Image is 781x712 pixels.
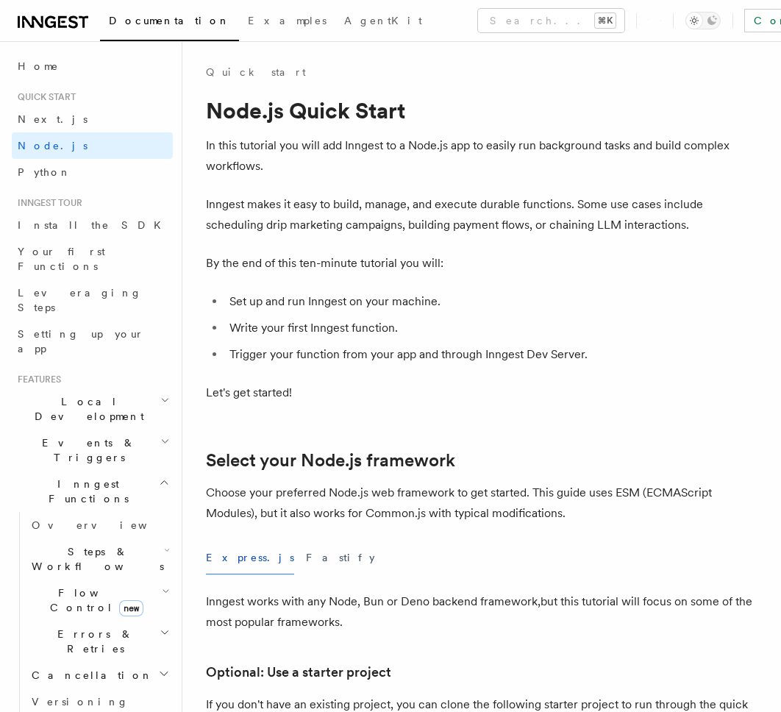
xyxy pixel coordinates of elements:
span: Examples [248,15,327,26]
a: Select your Node.js framework [206,450,455,471]
span: Inngest Functions [12,477,159,506]
p: By the end of this ten-minute tutorial you will: [206,253,757,274]
a: Leveraging Steps [12,280,173,321]
button: Local Development [12,388,173,430]
a: Your first Functions [12,238,173,280]
span: Overview [32,519,183,531]
a: Optional: Use a starter project [206,662,391,683]
a: Examples [239,4,335,40]
span: Events & Triggers [12,435,160,465]
p: In this tutorial you will add Inngest to a Node.js app to easily run background tasks and build c... [206,135,757,177]
button: Toggle dark mode [685,12,721,29]
a: Overview [26,512,173,538]
a: Python [12,159,173,185]
span: Errors & Retries [26,627,160,656]
li: Write your first Inngest function. [225,318,757,338]
a: Next.js [12,106,173,132]
h1: Node.js Quick Start [206,97,757,124]
span: Leveraging Steps [18,287,142,313]
span: Setting up your app [18,328,144,355]
span: Local Development [12,394,160,424]
button: Events & Triggers [12,430,173,471]
span: Features [12,374,61,385]
p: Choose your preferred Node.js web framework to get started. This guide uses ESM (ECMAScript Modul... [206,483,757,524]
a: Node.js [12,132,173,159]
li: Set up and run Inngest on your machine. [225,291,757,312]
span: Python [18,166,71,178]
span: AgentKit [344,15,422,26]
span: Your first Functions [18,246,105,272]
span: Inngest tour [12,197,82,209]
span: Home [18,59,59,74]
span: Cancellation [26,668,153,683]
a: Home [12,53,173,79]
button: Errors & Retries [26,621,173,662]
li: Trigger your function from your app and through Inngest Dev Server. [225,344,757,365]
span: Steps & Workflows [26,544,164,574]
a: Install the SDK [12,212,173,238]
span: Next.js [18,113,88,125]
span: Versioning [32,696,129,708]
p: Let's get started! [206,382,757,403]
span: Node.js [18,140,88,152]
a: Quick start [206,65,306,79]
span: Install the SDK [18,219,170,231]
a: AgentKit [335,4,431,40]
a: Documentation [100,4,239,41]
button: Inngest Functions [12,471,173,512]
span: Quick start [12,91,76,103]
span: new [119,600,143,616]
p: Inngest works with any Node, Bun or Deno backend framework,but this tutorial will focus on some o... [206,591,757,633]
button: Cancellation [26,662,173,688]
button: Fastify [306,541,375,574]
span: Documentation [109,15,230,26]
kbd: ⌘K [595,13,616,28]
button: Flow Controlnew [26,580,173,621]
p: Inngest makes it easy to build, manage, and execute durable functions. Some use cases include sch... [206,194,757,235]
button: Search...⌘K [478,9,624,32]
a: Setting up your app [12,321,173,362]
button: Express.js [206,541,294,574]
button: Steps & Workflows [26,538,173,580]
span: Flow Control [26,585,162,615]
